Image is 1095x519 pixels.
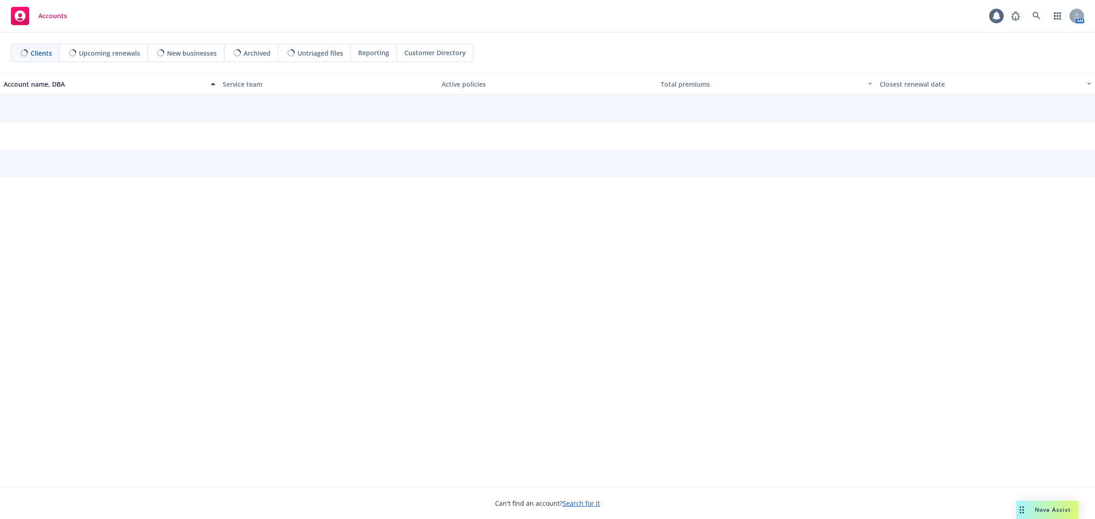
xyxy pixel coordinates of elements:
[219,73,438,95] button: Service team
[404,48,466,57] span: Customer Directory
[7,3,71,29] a: Accounts
[438,73,657,95] button: Active policies
[661,79,862,89] div: Total premiums
[244,48,271,58] span: Archived
[563,499,600,508] a: Search for it
[79,48,140,58] span: Upcoming renewals
[1027,7,1046,25] a: Search
[1016,501,1027,519] div: Drag to move
[1048,7,1067,25] a: Switch app
[167,48,217,58] span: New businesses
[297,48,343,58] span: Untriaged files
[223,79,434,89] div: Service team
[4,79,205,89] div: Account name, DBA
[31,48,52,58] span: Clients
[442,79,653,89] div: Active policies
[1016,501,1078,519] button: Nova Assist
[1035,506,1071,514] span: Nova Assist
[358,48,389,57] span: Reporting
[1006,7,1025,25] a: Report a Bug
[657,73,876,95] button: Total premiums
[495,498,600,508] span: Can't find an account?
[38,12,67,20] span: Accounts
[876,73,1095,95] button: Closest renewal date
[880,79,1081,89] div: Closest renewal date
